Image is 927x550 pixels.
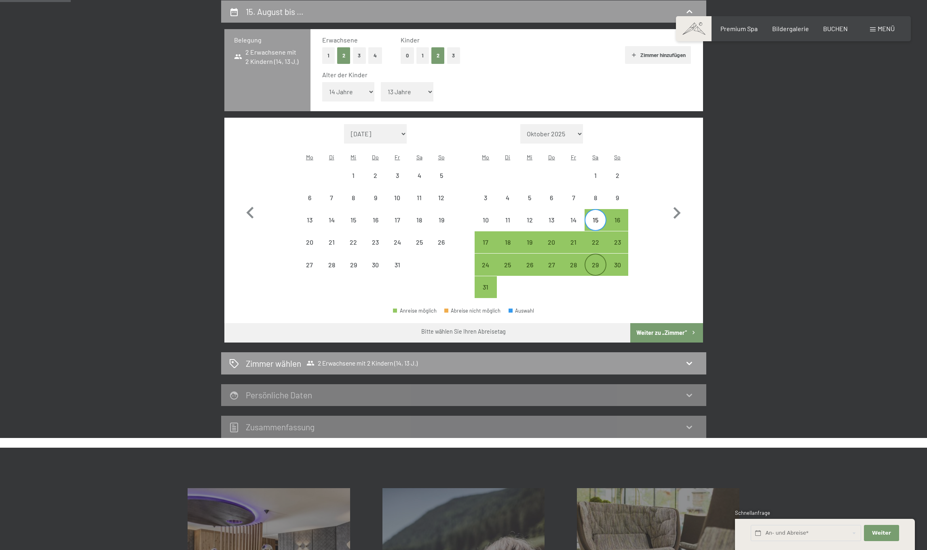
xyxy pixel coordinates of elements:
[878,25,895,32] span: Menü
[498,195,518,215] div: 4
[343,195,363,215] div: 8
[606,187,628,209] div: Sun Aug 09 2026
[395,154,400,161] abbr: Freitag
[321,209,342,231] div: Tue Jul 14 2026
[365,209,386,231] div: Abreise nicht möglich
[562,254,584,275] div: Abreise möglich
[497,187,519,209] div: Tue Aug 04 2026
[519,217,540,237] div: 12
[365,254,386,275] div: Abreise nicht möglich
[409,195,429,215] div: 11
[872,529,891,537] span: Weiter
[720,25,758,32] a: Premium Spa
[386,209,408,231] div: Fri Jul 17 2026
[585,239,606,259] div: 22
[409,239,429,259] div: 25
[365,217,386,237] div: 16
[431,47,445,64] button: 2
[509,308,534,313] div: Auswahl
[342,231,364,253] div: Abreise nicht möglich
[386,254,408,275] div: Fri Jul 31 2026
[409,217,429,237] div: 18
[246,6,304,17] h2: 15. August bis …
[386,164,408,186] div: Fri Jul 03 2026
[475,209,496,231] div: Mon Aug 10 2026
[321,254,342,275] div: Abreise nicht möglich
[519,209,541,231] div: Abreise nicht möglich
[351,154,356,161] abbr: Mittwoch
[585,231,606,253] div: Abreise möglich
[430,231,452,253] div: Abreise nicht möglich
[342,254,364,275] div: Wed Jul 29 2026
[772,25,809,32] a: Bildergalerie
[571,154,576,161] abbr: Freitag
[300,239,320,259] div: 20
[300,262,320,282] div: 27
[519,231,541,253] div: Wed Aug 19 2026
[497,254,519,275] div: Tue Aug 25 2026
[606,187,628,209] div: Abreise nicht möglich
[606,231,628,253] div: Abreise möglich
[475,276,496,298] div: Abreise möglich
[408,187,430,209] div: Sat Jul 11 2026
[585,262,606,282] div: 29
[299,187,321,209] div: Abreise nicht möglich
[408,209,430,231] div: Abreise nicht möglich
[246,357,301,369] h2: Zimmer wählen
[387,217,408,237] div: 17
[299,231,321,253] div: Mon Jul 20 2026
[563,195,583,215] div: 7
[498,217,518,237] div: 11
[519,262,540,282] div: 26
[562,187,584,209] div: Abreise nicht möglich
[563,262,583,282] div: 28
[625,46,691,64] button: Zimmer hinzufügen
[563,239,583,259] div: 21
[519,231,541,253] div: Abreise möglich
[321,217,342,237] div: 14
[353,47,366,64] button: 3
[864,525,899,542] button: Weiter
[585,195,606,215] div: 8
[475,187,496,209] div: Abreise nicht möglich
[548,154,555,161] abbr: Donnerstag
[431,195,451,215] div: 12
[519,195,540,215] div: 5
[299,254,321,275] div: Abreise nicht möglich
[365,231,386,253] div: Abreise nicht möglich
[408,231,430,253] div: Sat Jul 25 2026
[365,262,386,282] div: 30
[541,209,562,231] div: Abreise nicht möglich
[430,187,452,209] div: Abreise nicht möglich
[562,231,584,253] div: Abreise möglich
[585,217,606,237] div: 15
[401,36,420,44] span: Kinder
[497,254,519,275] div: Abreise möglich
[365,187,386,209] div: Thu Jul 09 2026
[585,209,606,231] div: Abreise möglich
[475,284,496,304] div: 31
[505,154,510,161] abbr: Dienstag
[365,254,386,275] div: Thu Jul 30 2026
[527,154,532,161] abbr: Mittwoch
[321,231,342,253] div: Tue Jul 21 2026
[401,47,414,64] button: 0
[408,164,430,186] div: Abreise nicht möglich
[606,254,628,275] div: Sun Aug 30 2026
[498,262,518,282] div: 25
[665,124,688,298] button: Nächster Monat
[246,422,315,432] h2: Zusammen­fassung
[541,231,562,253] div: Abreise möglich
[321,231,342,253] div: Abreise nicht möglich
[475,254,496,275] div: Abreise möglich
[823,25,848,32] a: BUCHEN
[585,254,606,275] div: Abreise möglich
[342,164,364,186] div: Wed Jul 01 2026
[431,217,451,237] div: 19
[386,209,408,231] div: Abreise nicht möglich
[322,36,358,44] span: Erwachsene
[430,164,452,186] div: Sun Jul 05 2026
[585,209,606,231] div: Sat Aug 15 2026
